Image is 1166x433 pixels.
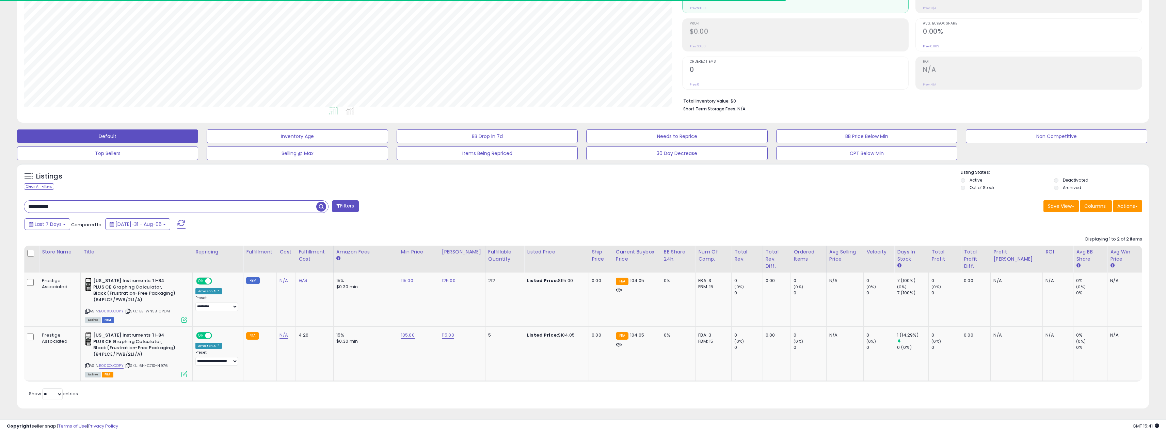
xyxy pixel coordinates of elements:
[690,6,706,10] small: Prev: $0.00
[690,82,699,87] small: Prev: 0
[85,332,187,376] div: ASIN:
[102,317,114,323] span: FBM
[683,106,736,112] b: Short Term Storage Fees:
[794,284,803,290] small: (0%)
[698,338,726,344] div: FBM: 15
[1076,339,1086,344] small: (0%)
[866,278,894,284] div: 0
[829,248,861,263] div: Avg Selling Price
[36,172,62,181] h5: Listings
[690,44,706,48] small: Prev: $0.00
[195,248,240,256] div: Repricing
[211,278,222,284] span: OFF
[397,129,578,143] button: BB Drop in 7d
[897,284,907,290] small: (0%)
[246,248,274,256] div: Fulfillment
[246,332,259,340] small: FBA
[299,277,307,284] a: N/A
[961,169,1149,176] p: Listing States:
[690,60,909,64] span: Ordered Items
[734,344,762,351] div: 0
[592,332,608,338] div: 0.00
[442,277,456,284] a: 125.00
[1113,200,1142,212] button: Actions
[195,350,238,366] div: Preset:
[993,248,1040,263] div: Profit [PERSON_NAME]
[1133,423,1159,429] span: 2025-08-15 15:41 GMT
[1063,177,1088,183] label: Deactivated
[866,339,876,344] small: (0%)
[993,278,1037,284] div: N/A
[586,129,767,143] button: Needs to Reprice
[1076,263,1080,269] small: Avg BB Share.
[42,248,78,256] div: Store Name
[488,332,519,338] div: 5
[698,278,726,284] div: FBA: 3
[1045,278,1068,284] div: N/A
[734,332,762,338] div: 0
[1110,332,1137,338] div: N/A
[17,146,198,160] button: Top Sellers
[931,339,941,344] small: (0%)
[207,129,388,143] button: Inventory Age
[794,332,826,338] div: 0
[683,96,1137,105] li: $0
[279,248,293,256] div: Cost
[766,278,786,284] div: 0.00
[931,344,961,351] div: 0
[923,82,936,87] small: Prev: N/A
[336,278,393,284] div: 15%
[923,22,1142,26] span: Avg. Buybox Share
[897,248,926,263] div: Days In Stock
[332,200,358,212] button: Filters
[42,332,75,344] div: Prestige Associated
[931,290,961,296] div: 0
[664,248,693,263] div: BB Share 24h.
[766,332,786,338] div: 0.00
[93,332,176,359] b: [US_STATE] Instruments TI-84 PLUS CE Graphing Calculator, Black (Frustration-Free Packaging) (84P...
[88,423,118,429] a: Privacy Policy
[527,278,584,284] div: $115.00
[102,372,113,377] span: FBA
[85,317,101,323] span: All listings currently available for purchase on Amazon
[1110,263,1114,269] small: Avg Win Price.
[35,221,62,228] span: Last 7 Days
[690,22,909,26] span: Profit
[664,332,690,338] div: 0%
[664,278,690,284] div: 0%
[993,332,1037,338] div: N/A
[401,332,415,339] a: 105.00
[401,248,436,256] div: Min Price
[734,248,760,263] div: Total Rev.
[1076,248,1104,263] div: Avg BB Share
[125,363,168,368] span: | SKU: 6H-C71S-N976
[195,288,222,294] div: Amazon AI *
[207,146,388,160] button: Selling @ Max
[964,278,985,284] div: 0.00
[195,296,238,311] div: Preset:
[1045,332,1068,338] div: N/A
[279,277,288,284] a: N/A
[299,332,328,338] div: 4.26
[776,146,957,160] button: CPT Below Min
[336,338,393,344] div: $0.30 min
[592,248,610,263] div: Ship Price
[442,332,454,339] a: 115.00
[42,278,75,290] div: Prestige Associated
[616,248,658,263] div: Current Buybox Price
[1076,278,1107,284] div: 0%
[1045,248,1070,256] div: ROI
[734,278,762,284] div: 0
[1076,284,1086,290] small: (0%)
[99,308,124,314] a: B00XOLOOPY
[85,332,92,346] img: 51oI9bAtCvL._SL40_.jpg
[527,332,584,338] div: $104.05
[931,332,961,338] div: 0
[7,423,32,429] strong: Copyright
[83,248,190,256] div: Title
[85,278,187,322] div: ASIN:
[401,277,413,284] a: 115.00
[24,183,54,190] div: Clear All Filters
[866,290,894,296] div: 0
[794,248,824,263] div: Ordered Items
